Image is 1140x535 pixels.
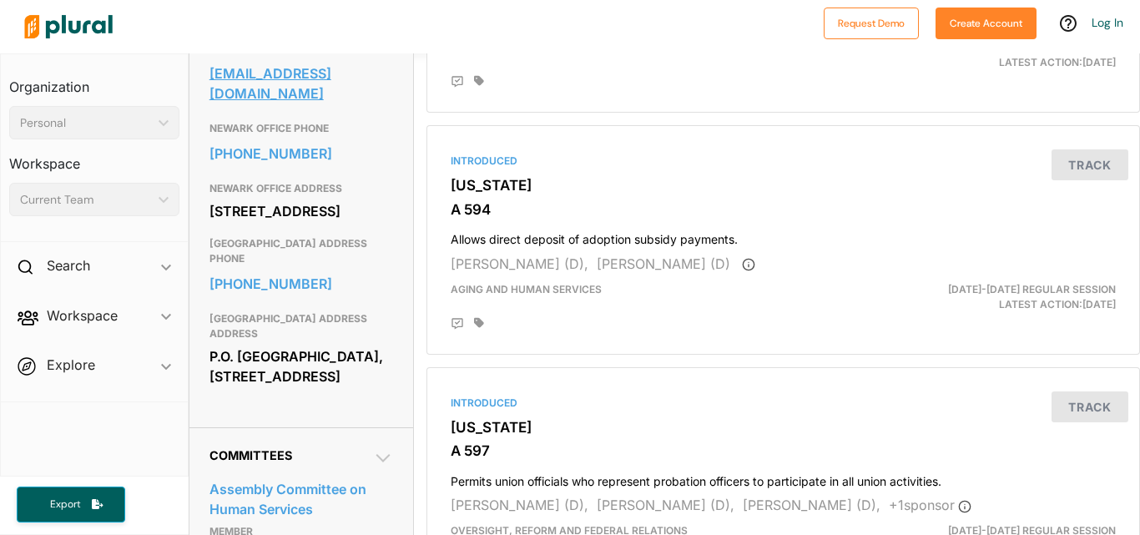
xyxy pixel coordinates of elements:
[451,154,1116,169] div: Introduced
[209,309,393,344] h3: [GEOGRAPHIC_DATA] ADDRESS ADDRESS
[824,13,919,31] a: Request Demo
[451,283,602,295] span: Aging and Human Services
[451,177,1116,194] h3: [US_STATE]
[597,497,734,513] span: [PERSON_NAME] (D),
[936,13,1037,31] a: Create Account
[209,199,393,224] div: [STREET_ADDRESS]
[451,396,1116,411] div: Introduced
[17,487,125,522] button: Export
[20,191,152,209] div: Current Team
[451,225,1116,247] h4: Allows direct deposit of adoption subsidy payments.
[209,477,393,522] a: Assembly Committee on Human Services
[743,497,880,513] span: [PERSON_NAME] (D),
[451,497,588,513] span: [PERSON_NAME] (D),
[451,467,1116,489] h4: Permits union officials who represent probation officers to participate in all union activities.
[1092,15,1123,30] a: Log In
[209,234,393,269] h3: [GEOGRAPHIC_DATA] ADDRESS PHONE
[209,344,393,389] div: P.O. [GEOGRAPHIC_DATA], [STREET_ADDRESS]
[451,255,588,272] span: [PERSON_NAME] (D),
[889,497,971,513] span: + 1 sponsor
[948,283,1116,295] span: [DATE]-[DATE] Regular Session
[1052,391,1128,422] button: Track
[451,442,1116,459] h3: A 597
[597,255,730,272] span: [PERSON_NAME] (D)
[209,448,292,462] span: Committees
[451,419,1116,436] h3: [US_STATE]
[474,317,484,329] div: Add tags
[451,75,464,88] div: Add Position Statement
[209,119,393,139] h3: NEWARK OFFICE PHONE
[209,179,393,199] h3: NEWARK OFFICE ADDRESS
[9,139,179,176] h3: Workspace
[898,40,1128,70] div: Latest Action: [DATE]
[38,497,92,512] span: Export
[936,8,1037,39] button: Create Account
[1052,149,1128,180] button: Track
[451,201,1116,218] h3: A 594
[9,63,179,99] h3: Organization
[20,114,152,132] div: Personal
[898,282,1128,312] div: Latest Action: [DATE]
[47,256,90,275] h2: Search
[451,317,464,331] div: Add Position Statement
[209,271,393,296] a: [PHONE_NUMBER]
[474,75,484,87] div: Add tags
[824,8,919,39] button: Request Demo
[209,61,393,106] a: [EMAIL_ADDRESS][DOMAIN_NAME]
[209,141,393,166] a: [PHONE_NUMBER]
